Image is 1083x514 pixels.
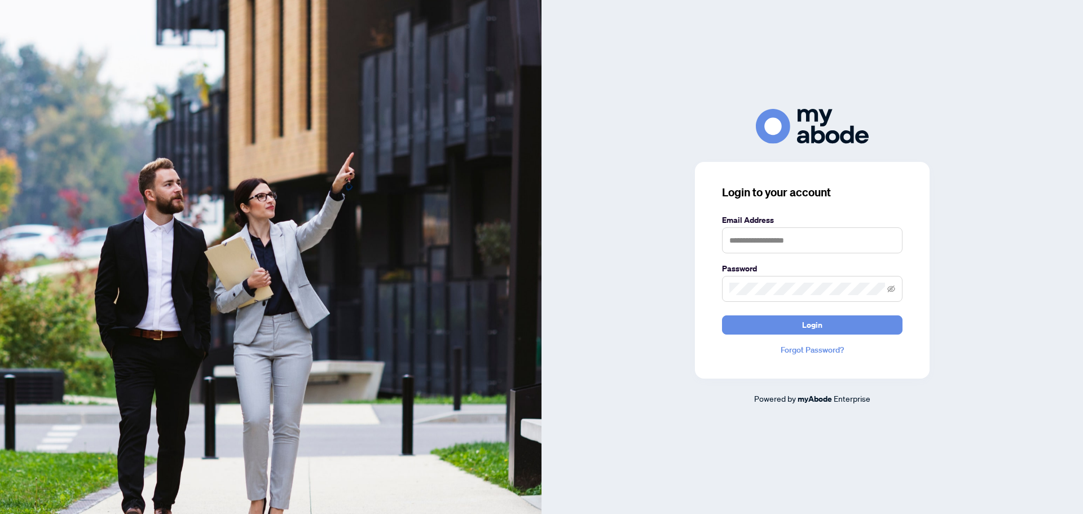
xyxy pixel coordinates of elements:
[722,344,902,356] a: Forgot Password?
[722,184,902,200] h3: Login to your account
[798,393,832,405] a: myAbode
[722,214,902,226] label: Email Address
[722,315,902,335] button: Login
[802,316,822,334] span: Login
[887,285,895,293] span: eye-invisible
[834,393,870,403] span: Enterprise
[754,393,796,403] span: Powered by
[722,262,902,275] label: Password
[756,109,869,143] img: ma-logo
